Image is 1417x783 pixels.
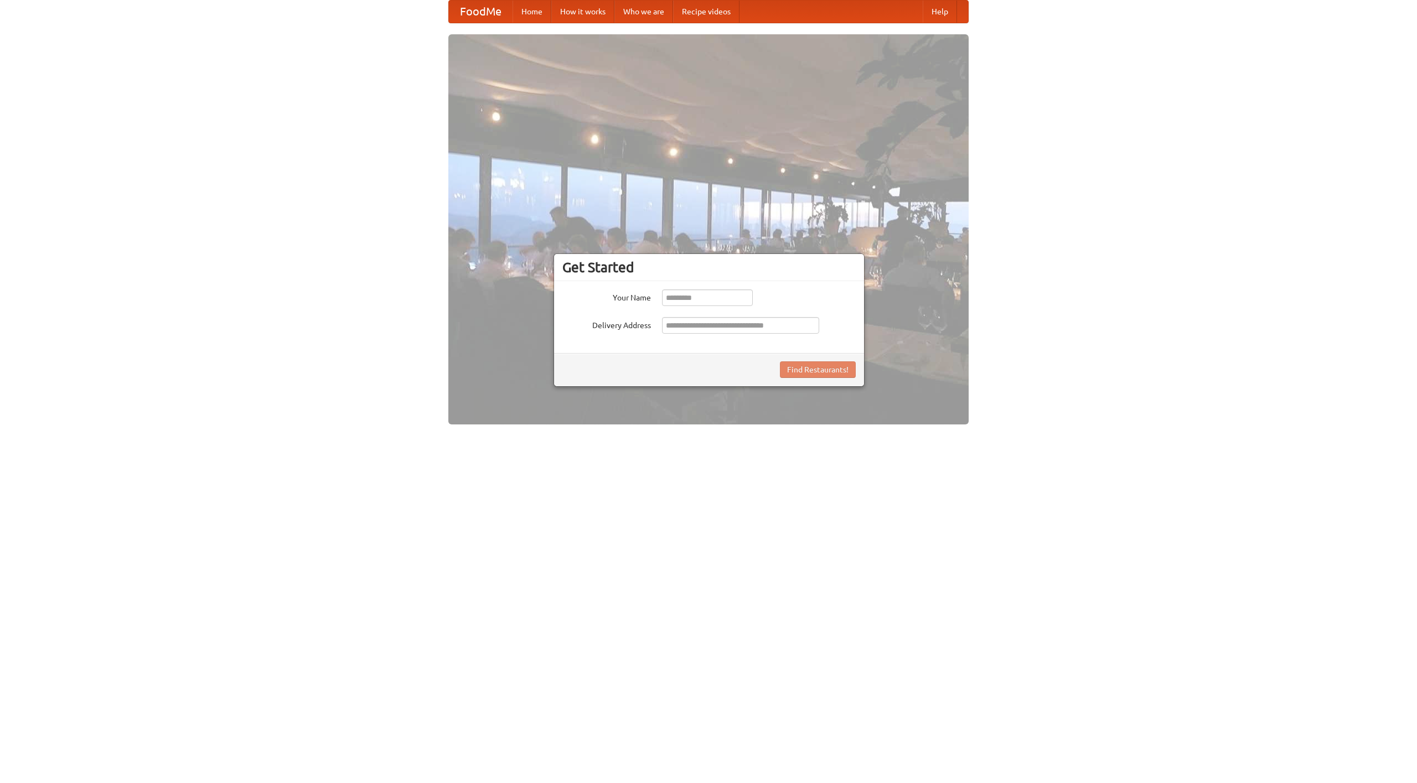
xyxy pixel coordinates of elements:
a: Home [513,1,551,23]
h3: Get Started [562,259,856,276]
a: FoodMe [449,1,513,23]
a: How it works [551,1,614,23]
button: Find Restaurants! [780,361,856,378]
a: Recipe videos [673,1,739,23]
a: Help [923,1,957,23]
label: Your Name [562,289,651,303]
label: Delivery Address [562,317,651,331]
a: Who we are [614,1,673,23]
